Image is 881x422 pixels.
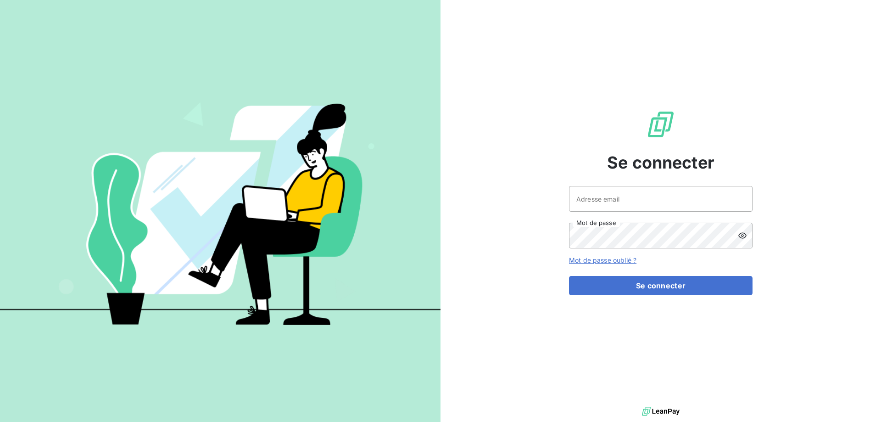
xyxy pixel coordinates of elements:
[569,256,636,264] a: Mot de passe oublié ?
[607,150,714,175] span: Se connecter
[569,276,753,295] button: Se connecter
[646,110,675,139] img: Logo LeanPay
[642,405,680,418] img: logo
[569,186,753,212] input: placeholder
